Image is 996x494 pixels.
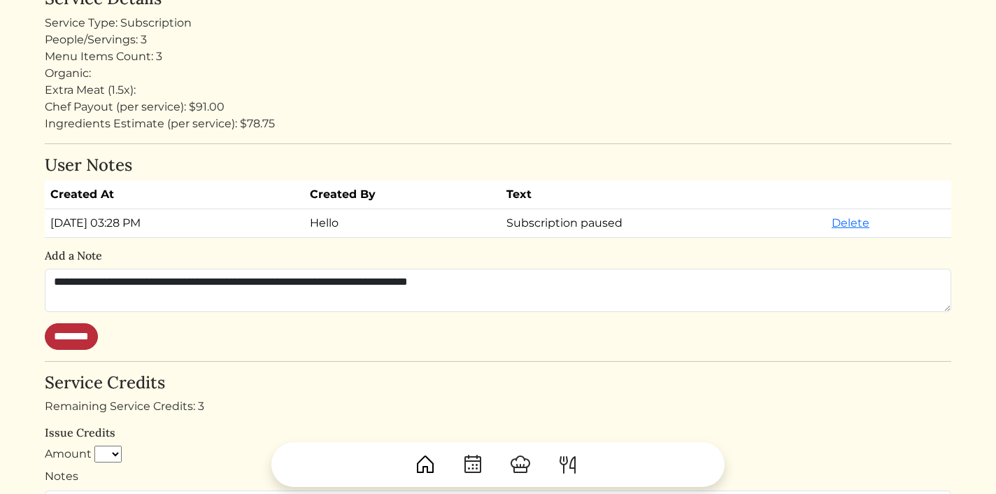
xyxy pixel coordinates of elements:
div: Extra Meat (1.5x): [45,82,951,99]
div: Service Type: Subscription [45,15,951,31]
h4: User Notes [45,155,951,176]
div: People/Servings: 3 [45,31,951,48]
div: Menu Items Count: 3 [45,48,951,65]
th: Created At [45,181,304,209]
div: Ingredients Estimate (per service): $78.75 [45,115,951,132]
div: Organic: [45,65,951,82]
td: Hello [304,209,501,238]
img: House-9bf13187bcbb5817f509fe5e7408150f90897510c4275e13d0d5fca38e0b5951.svg [414,453,436,476]
img: CalendarDots-5bcf9d9080389f2a281d69619e1c85352834be518fbc73d9501aef674afc0d57.svg [462,453,484,476]
td: [DATE] 03:28 PM [45,209,304,238]
a: Delete [832,216,869,230]
img: ForkKnife-55491504ffdb50bab0c1e09e7649658475375261d09fd45db06cec23bce548bf.svg [557,453,579,476]
th: Created By [304,181,501,209]
h4: Service Credits [45,373,951,393]
h6: Issue Credits [45,426,951,439]
td: Subscription paused [501,209,826,238]
h6: Add a Note [45,249,951,262]
div: Remaining Service Credits: 3 [45,398,951,415]
img: ChefHat-a374fb509e4f37eb0702ca99f5f64f3b6956810f32a249b33092029f8484b388.svg [509,453,532,476]
div: Chef Payout (per service): $91.00 [45,99,951,115]
th: Text [501,181,826,209]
